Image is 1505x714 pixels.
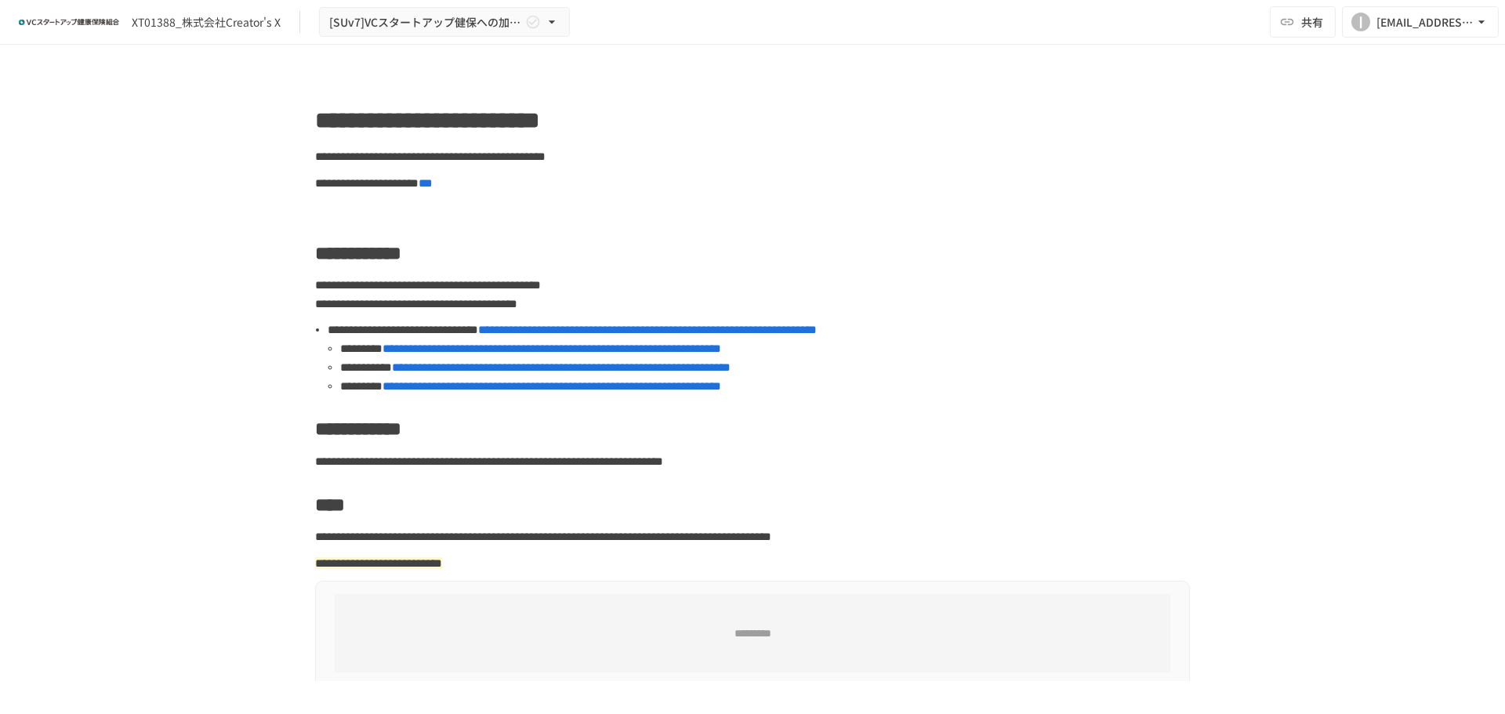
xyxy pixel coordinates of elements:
span: 共有 [1301,13,1323,31]
div: I [1351,13,1370,31]
button: 共有 [1270,6,1336,38]
button: [SUv7]VCスタートアップ健保への加入申請手続き [319,7,570,38]
button: I[EMAIL_ADDRESS][DOMAIN_NAME] [1342,6,1499,38]
span: [SUv7]VCスタートアップ健保への加入申請手続き [329,13,522,32]
div: XT01388_株式会社Creator's X [132,14,281,31]
div: [EMAIL_ADDRESS][DOMAIN_NAME] [1376,13,1474,32]
img: ZDfHsVrhrXUoWEWGWYf8C4Fv4dEjYTEDCNvmL73B7ox [19,9,119,34]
